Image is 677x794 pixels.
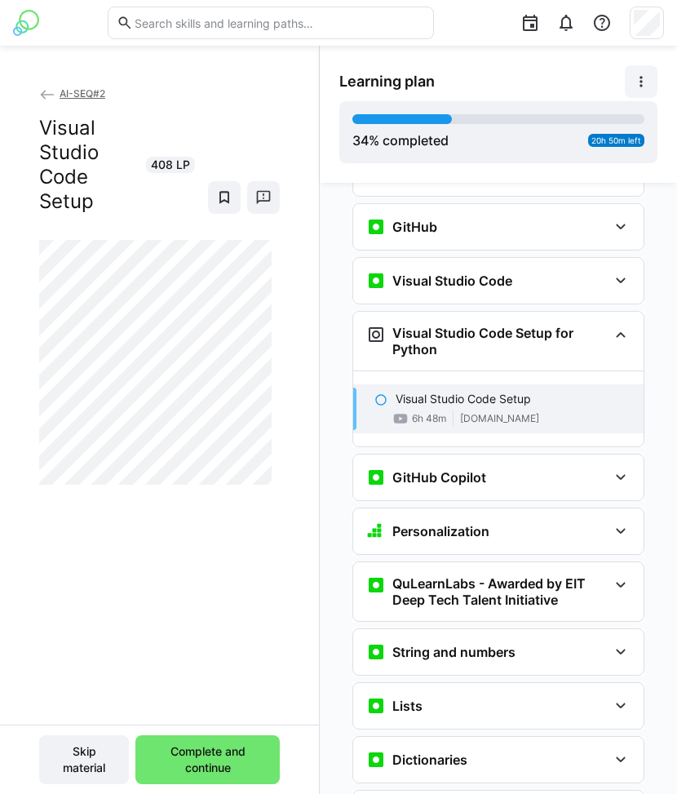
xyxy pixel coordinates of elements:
h3: Visual Studio Code [392,273,512,289]
input: Search skills and learning paths… [133,16,425,30]
button: Skip material [39,735,129,784]
span: 20h 50m left [591,135,641,145]
h3: Visual Studio Code Setup for Python [392,325,608,357]
span: Learning plan [339,73,435,91]
p: Visual Studio Code Setup [396,391,531,407]
span: Skip material [47,743,121,776]
a: AI-SEQ#2 [39,87,105,100]
h3: Dictionaries [392,752,467,768]
h2: Visual Studio Code Setup [39,116,136,214]
span: [DOMAIN_NAME] [460,412,539,425]
span: AI-SEQ#2 [60,87,105,100]
h3: Personalization [392,523,489,539]
span: 408 LP [151,157,190,173]
span: 6h 48m [412,412,446,425]
h3: String and numbers [392,644,515,660]
button: Complete and continue [135,735,280,784]
span: 34 [352,132,369,149]
h3: Lists [392,698,423,714]
h3: GitHub Copilot [392,469,486,486]
div: % completed [352,131,449,150]
span: Complete and continue [144,743,272,776]
h3: GitHub [392,219,437,235]
h3: QuLearnLabs - Awarded by EIT Deep Tech Talent Initiative [392,575,608,608]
